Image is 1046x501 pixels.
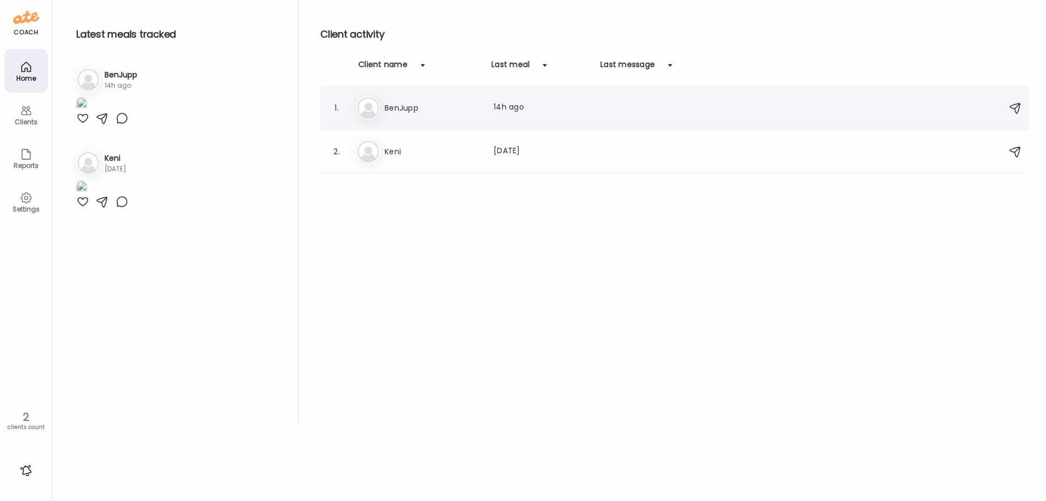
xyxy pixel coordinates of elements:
img: bg-avatar-default.svg [357,141,379,162]
div: [DATE] [494,145,589,158]
div: Clients [7,118,46,125]
div: Settings [7,206,46,213]
div: 2. [330,145,343,158]
img: bg-avatar-default.svg [77,69,99,90]
h2: Latest meals tracked [76,26,281,43]
div: Home [7,75,46,82]
img: bg-avatar-default.svg [357,97,379,119]
div: coach [14,28,38,37]
h3: Keni [385,145,481,158]
img: images%2FHVcAe8IYoJNGVG2ZERacUZstUY53%2FNctfAApgIwSMOFCKIini%2FZujcYigKKiuJDDZTM7QC_1080 [76,97,87,112]
h3: Keni [105,153,126,164]
div: clients count [4,424,48,431]
h3: BenJupp [385,101,481,114]
div: 14h ago [494,101,589,114]
div: Last meal [491,59,530,76]
img: bg-avatar-default.svg [77,152,99,174]
div: [DATE] [105,164,126,174]
img: ate [13,9,39,26]
h3: BenJupp [105,69,137,81]
div: 2 [4,411,48,424]
div: 14h ago [105,81,137,90]
div: Client name [358,59,408,76]
div: Reports [7,162,46,169]
div: Last message [600,59,655,76]
img: images%2F9FN57vT2oqRbZS02umJcrbHD5CE2%2FCXszanb9doKmqbzLEkKI%2FV7G1UgWOS4G47eRFUC5I_1080 [76,180,87,195]
h2: Client activity [320,26,1029,43]
div: 1. [330,101,343,114]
